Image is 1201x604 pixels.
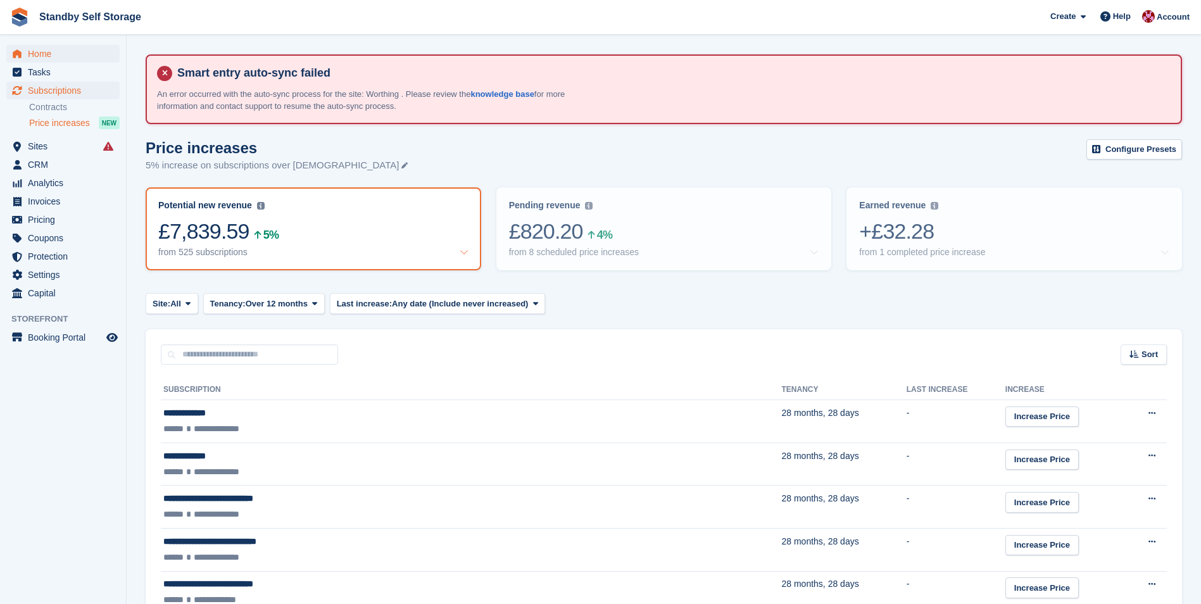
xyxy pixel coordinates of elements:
[1005,492,1079,513] a: Increase Price
[158,247,248,258] div: from 525 subscriptions
[263,230,279,239] div: 5%
[146,293,198,314] button: Site: All
[28,137,104,155] span: Sites
[157,88,600,113] p: An error occurred with the auto-sync process for the site: Worthing . Please review the for more ...
[28,45,104,63] span: Home
[170,298,181,310] span: All
[28,63,104,81] span: Tasks
[153,298,170,310] span: Site:
[6,248,120,265] a: menu
[907,380,1005,400] th: Last increase
[6,63,120,81] a: menu
[158,200,252,211] div: Potential new revenue
[931,202,938,210] img: icon-info-grey-7440780725fd019a000dd9b08b2336e03edf1995a4989e88bcd33f0948082b44.svg
[1157,11,1190,23] span: Account
[29,101,120,113] a: Contracts
[257,202,265,210] img: icon-info-grey-7440780725fd019a000dd9b08b2336e03edf1995a4989e88bcd33f0948082b44.svg
[210,298,246,310] span: Tenancy:
[470,89,534,99] a: knowledge base
[203,293,325,314] button: Tenancy: Over 12 months
[1141,348,1158,361] span: Sort
[337,298,392,310] span: Last increase:
[392,298,528,310] span: Any date (Include never increased)
[28,266,104,284] span: Settings
[1005,535,1079,556] a: Increase Price
[28,248,104,265] span: Protection
[781,579,858,589] span: 28 months, 28 days
[104,330,120,345] a: Preview store
[6,192,120,210] a: menu
[907,486,1005,529] td: -
[28,192,104,210] span: Invoices
[907,528,1005,571] td: -
[6,229,120,247] a: menu
[28,229,104,247] span: Coupons
[34,6,146,27] a: Standby Self Storage
[509,200,581,211] div: Pending revenue
[172,66,1171,80] h4: Smart entry auto-sync failed
[1005,450,1079,470] a: Increase Price
[597,230,612,239] div: 4%
[6,266,120,284] a: menu
[859,247,985,258] div: from 1 completed price increase
[28,174,104,192] span: Analytics
[11,313,126,325] span: Storefront
[161,380,781,400] th: Subscription
[907,443,1005,486] td: -
[29,116,120,130] a: Price increases NEW
[158,218,468,244] div: £7,839.59
[6,174,120,192] a: menu
[1142,10,1155,23] img: Rachel Corrigall
[29,117,90,129] span: Price increases
[781,493,858,503] span: 28 months, 28 days
[1086,139,1182,160] a: Configure Presets
[1005,406,1079,427] a: Increase Price
[28,329,104,346] span: Booking Portal
[28,156,104,173] span: CRM
[509,218,819,244] div: £820.20
[1113,10,1131,23] span: Help
[246,298,308,310] span: Over 12 months
[146,139,408,156] h1: Price increases
[907,400,1005,443] td: -
[28,82,104,99] span: Subscriptions
[6,137,120,155] a: menu
[509,247,639,258] div: from 8 scheduled price increases
[846,187,1182,270] a: Earned revenue +£32.28 from 1 completed price increase
[6,329,120,346] a: menu
[1050,10,1076,23] span: Create
[103,141,113,151] i: Smart entry sync failures have occurred
[6,284,120,302] a: menu
[146,187,481,270] a: Potential new revenue £7,839.59 5% from 525 subscriptions
[146,158,408,173] p: 5% increase on subscriptions over [DEMOGRAPHIC_DATA]
[585,202,593,210] img: icon-info-grey-7440780725fd019a000dd9b08b2336e03edf1995a4989e88bcd33f0948082b44.svg
[781,536,858,546] span: 28 months, 28 days
[6,156,120,173] a: menu
[781,380,906,400] th: Tenancy
[859,200,926,211] div: Earned revenue
[28,211,104,229] span: Pricing
[6,45,120,63] a: menu
[1005,380,1124,400] th: Increase
[496,187,832,270] a: Pending revenue £820.20 4% from 8 scheduled price increases
[6,82,120,99] a: menu
[781,408,858,418] span: 28 months, 28 days
[10,8,29,27] img: stora-icon-8386f47178a22dfd0bd8f6a31ec36ba5ce8667c1dd55bd0f319d3a0aa187defe.svg
[859,218,1169,244] div: +£32.28
[28,284,104,302] span: Capital
[1005,577,1079,598] a: Increase Price
[330,293,545,314] button: Last increase: Any date (Include never increased)
[99,116,120,129] div: NEW
[781,451,858,461] span: 28 months, 28 days
[6,211,120,229] a: menu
